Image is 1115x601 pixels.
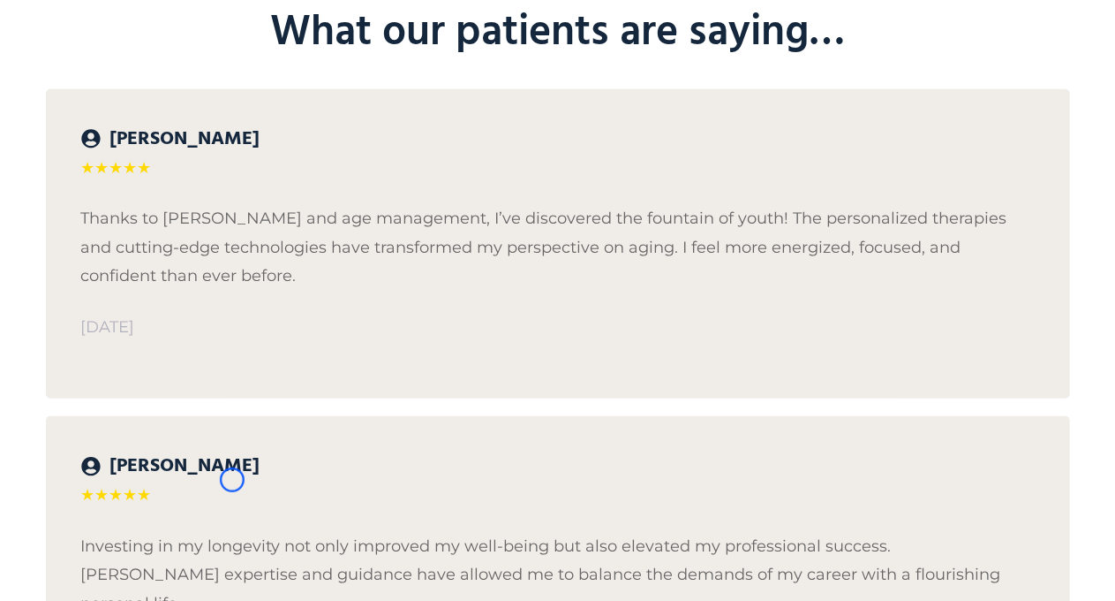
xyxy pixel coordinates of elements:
p: [DATE] [81,313,1035,341]
strong: [PERSON_NAME] [110,124,260,155]
h2: What our patients are saying… [46,4,1070,63]
p: Thanks to [PERSON_NAME] and age management, I’ve discovered the fountain of youth! The personaliz... [81,204,1035,290]
p: ★★★★★ [81,154,1035,182]
p: ★★★★★ [81,481,1035,509]
strong: [PERSON_NAME] [110,451,260,482]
